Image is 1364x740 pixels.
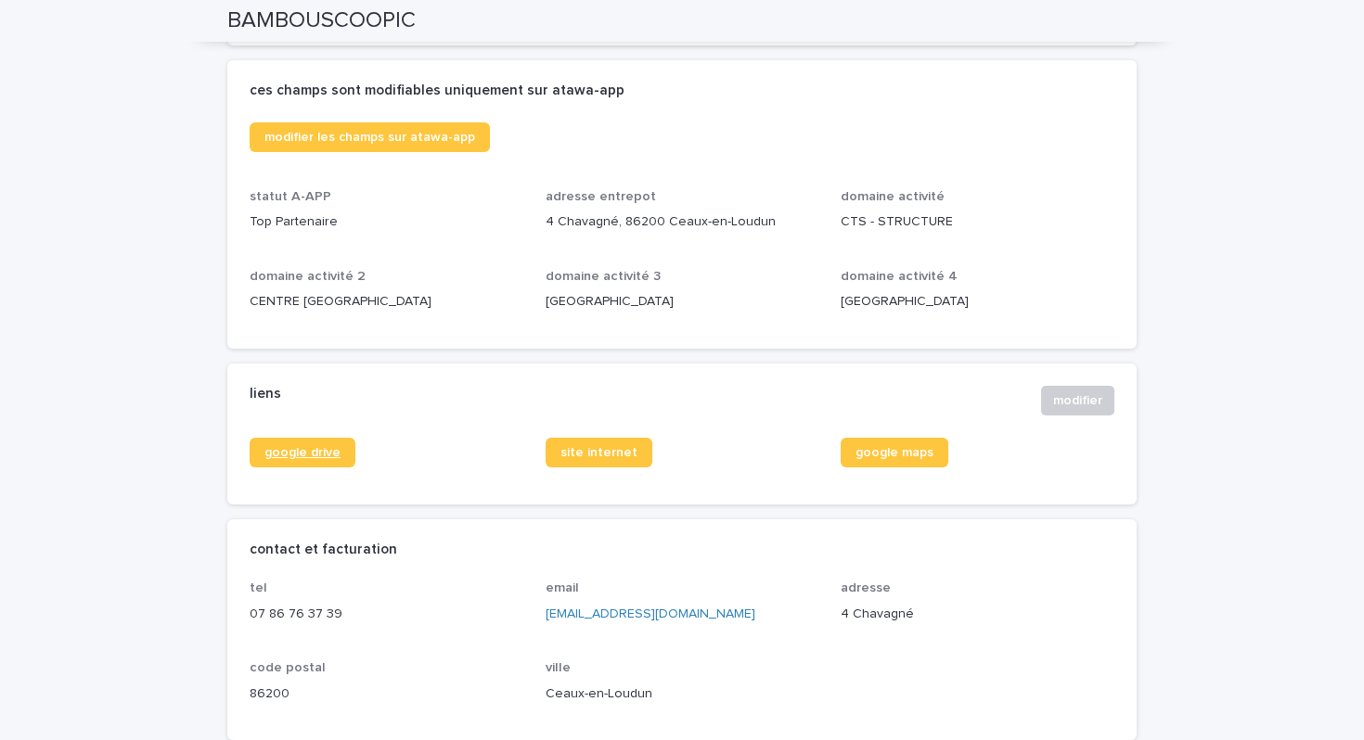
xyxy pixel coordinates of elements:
span: ville [546,661,571,674]
p: [GEOGRAPHIC_DATA] [546,292,819,312]
span: code postal [250,661,326,674]
button: modifier [1041,386,1114,415]
span: domaine activité [841,190,945,203]
span: statut A-APP [250,190,331,203]
span: google drive [264,446,341,459]
span: adresse [841,581,891,594]
span: domaine activité 3 [546,270,661,283]
span: modifier les champs sur atawa-app [264,131,475,144]
h2: ces champs sont modifiables uniquement sur atawa-app [250,83,624,99]
p: CTS - STRUCTURE [841,212,1114,232]
p: 07 86 76 37 39 [250,605,523,624]
span: tel [250,581,267,594]
a: [EMAIL_ADDRESS][DOMAIN_NAME] [546,607,755,620]
span: modifier [1053,391,1102,410]
a: site internet [546,438,652,467]
span: site internet [560,446,637,459]
h2: contact et facturation [250,542,397,558]
a: modifier les champs sur atawa-app [250,122,490,152]
p: Ceaux-en-Loudun [546,684,819,704]
span: domaine activité 2 [250,270,366,283]
p: [GEOGRAPHIC_DATA] [841,292,1114,312]
h2: BAMBOUSCOOPIC [227,7,416,34]
a: google drive [250,438,355,467]
span: email [546,581,579,594]
p: Top Partenaire [250,212,523,232]
p: 86200 [250,684,523,704]
p: CENTRE [GEOGRAPHIC_DATA] [250,292,523,312]
span: google maps [856,446,933,459]
span: adresse entrepot [546,190,656,203]
p: 4 Chavagné, 86200 Ceaux-en-Loudun [546,212,819,232]
p: 4 Chavagné [841,605,1114,624]
a: google maps [841,438,948,467]
span: domaine activité 4 [841,270,958,283]
h2: liens [250,386,281,402]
